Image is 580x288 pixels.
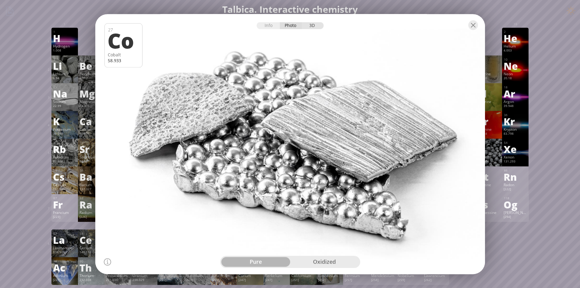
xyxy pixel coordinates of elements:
div: Rn [504,172,527,182]
div: 79.904 [477,132,501,137]
div: 3D [302,22,324,29]
div: Argon [504,99,527,104]
div: Uranium [132,273,156,278]
div: Strontium [79,155,103,159]
div: [210] [477,187,501,192]
div: 35.45 [477,104,501,109]
div: Cerium [79,245,103,250]
div: 83.798 [504,132,527,137]
div: [294] [504,215,527,220]
div: Magnesium [79,99,103,104]
div: 10 [504,58,527,62]
div: [247] [265,278,288,283]
div: 6.94 [53,76,76,81]
div: [259] [398,278,421,283]
div: [244] [185,278,209,283]
div: Helium [504,44,527,48]
div: 4.003 [504,48,527,53]
div: 238.029 [132,278,156,283]
div: Ba [79,172,103,182]
div: 53 [477,141,501,145]
div: 40.078 [79,132,103,137]
div: Beryllium [79,71,103,76]
div: Einsteinium [318,273,342,278]
div: 18.998 [477,76,501,81]
div: 24.305 [79,104,103,109]
div: Hydrogen [53,44,76,48]
div: [257] [345,278,368,283]
div: [243] [212,278,235,283]
div: Sr [79,144,103,154]
div: Radium [79,210,103,215]
div: Ca [79,116,103,126]
div: H [53,33,76,43]
div: Francium [53,210,76,215]
div: 20 [80,113,103,117]
div: Chlorine [477,99,501,104]
div: 39.948 [504,104,527,109]
div: 56 [80,169,103,172]
div: Bromine [477,127,501,132]
div: [262] [424,278,448,283]
div: Th [79,263,103,272]
div: Fr [53,200,76,209]
div: Br [477,116,501,126]
div: Info [257,22,280,29]
div: Fluorine [477,71,501,76]
div: Barium [79,182,103,187]
div: Lithium [53,71,76,76]
div: 9.012 [79,76,103,81]
div: 39.098 [53,132,76,137]
div: Calcium [79,127,103,132]
div: Neon [504,71,527,76]
div: Neptunium [159,273,182,278]
div: 118 [504,196,527,200]
div: [227] [53,278,76,283]
div: [222] [504,187,527,192]
div: Xenon [504,155,527,159]
div: 9 [477,58,501,62]
div: [258] [371,278,395,283]
div: At [477,172,501,182]
div: Mendelevium [371,273,395,278]
div: 138.905 [53,250,76,255]
div: La [53,235,76,245]
div: Mg [79,89,103,98]
div: I [477,144,501,154]
div: 1.008 [53,48,76,53]
div: F [477,61,501,71]
div: 58.933 [108,57,139,63]
div: 2 [504,30,527,34]
div: 85.468 [53,159,76,164]
div: Ts [477,200,501,209]
div: Iodine [477,155,501,159]
div: Og [504,200,527,209]
div: 232.038 [79,278,103,283]
div: 132.905 [53,187,76,192]
div: 137.327 [79,187,103,192]
div: Plutonium [185,273,209,278]
div: Cs [53,172,76,182]
div: Ra [79,200,103,209]
div: Sodium [53,99,76,104]
div: Cobalt [108,52,139,57]
div: Actinium [53,273,76,278]
div: K [53,116,76,126]
div: Nobelium [398,273,421,278]
div: 117 [477,196,501,200]
div: [247] [238,278,262,283]
div: Lawrencium [424,273,448,278]
div: 55 [53,169,76,172]
div: Xe [504,144,527,154]
div: Thorium [79,273,103,278]
div: 37 [53,141,76,145]
div: 36 [504,113,527,117]
div: 90 [80,259,103,263]
div: 58 [80,232,103,236]
div: 38 [80,141,103,145]
div: [293] [477,215,501,220]
div: Li [53,61,76,71]
div: Radon [504,182,527,187]
div: [237] [159,278,182,283]
div: Tennessine [477,210,501,215]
